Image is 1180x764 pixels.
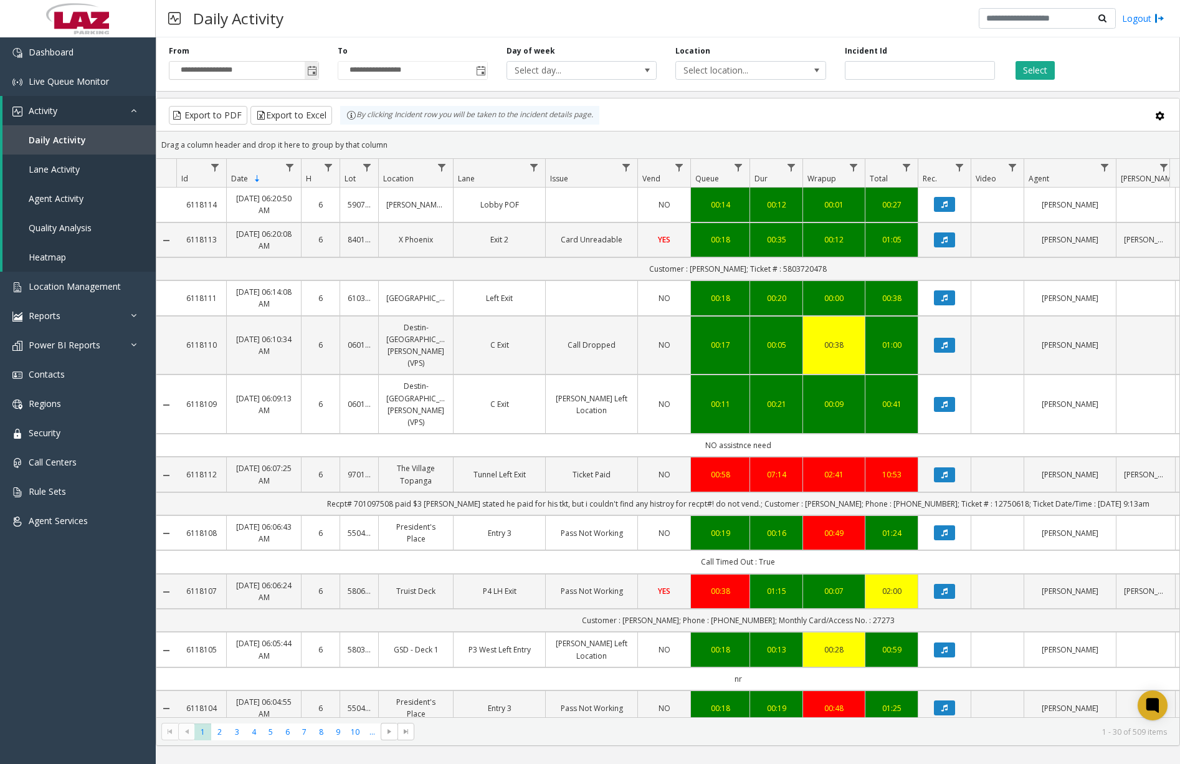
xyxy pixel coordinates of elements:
div: 00:18 [698,644,742,656]
a: 6 [309,702,332,714]
div: 00:16 [758,527,795,539]
a: [DATE] 06:04:55 AM [234,696,293,720]
a: Collapse Details [156,704,176,714]
a: 00:07 [811,585,857,597]
a: X Phoenix [386,234,445,246]
a: [DATE] 06:20:50 AM [234,193,293,216]
a: Pass Not Working [553,527,630,539]
a: Wrapup Filter Menu [845,159,862,176]
span: Activity [29,105,57,117]
a: 00:27 [873,199,910,211]
a: [DATE] 06:05:44 AM [234,637,293,661]
a: 00:09 [811,398,857,410]
div: 00:12 [758,199,795,211]
a: Vend Filter Menu [671,159,688,176]
label: From [169,45,189,57]
a: NO [645,527,683,539]
span: Go to the next page [381,723,397,740]
span: Page 5 [262,723,279,740]
a: 01:05 [873,234,910,246]
img: 'icon' [12,282,22,292]
span: Id [181,173,188,184]
label: Location [675,45,710,57]
span: [PERSON_NAME] [1121,173,1178,184]
a: GSD - Deck 1 [386,644,445,656]
a: P3 West Left Entry [461,644,538,656]
a: Activity [2,96,156,125]
a: 6 [309,585,332,597]
a: [DATE] 06:06:24 AM [234,580,293,603]
img: infoIcon.svg [346,110,356,120]
a: Queue Filter Menu [730,159,747,176]
a: 590700 [348,199,371,211]
img: 'icon' [12,48,22,58]
img: logout [1154,12,1164,25]
a: 550431 [348,527,371,539]
label: Day of week [507,45,555,57]
div: Drag a column header and drop it here to group by that column [156,134,1179,156]
div: 00:18 [698,702,742,714]
a: [PERSON_NAME] Left Location [553,393,630,416]
kendo-pager-info: 1 - 30 of 509 items [422,727,1167,737]
div: 01:00 [873,339,910,351]
img: 'icon' [12,458,22,468]
span: Select location... [676,62,795,79]
span: YES [658,586,670,596]
a: Destin-[GEOGRAPHIC_DATA][PERSON_NAME] (VPS) [386,380,445,428]
a: Pass Not Working [553,702,630,714]
div: 00:58 [698,469,742,480]
a: 00:13 [758,644,795,656]
span: Reports [29,310,60,322]
div: 00:35 [758,234,795,246]
a: [DATE] 06:09:13 AM [234,393,293,416]
a: [PERSON_NAME] [1032,339,1108,351]
img: 'icon' [12,107,22,117]
div: 01:15 [758,585,795,597]
div: 00:12 [811,234,857,246]
span: NO [659,644,670,655]
a: NO [645,292,683,304]
a: Left Exit [461,292,538,304]
button: Export to Excel [250,106,332,125]
span: Lot [345,173,356,184]
a: 6 [309,469,332,480]
a: 970166 [348,469,371,480]
span: Agent [1029,173,1049,184]
span: H [306,173,312,184]
span: Toggle popup [305,62,318,79]
a: 6118109 [184,398,219,410]
div: 00:48 [811,702,857,714]
div: 00:49 [811,527,857,539]
a: Parker Filter Menu [1156,159,1173,176]
a: 6 [309,234,332,246]
a: Video Filter Menu [1004,159,1021,176]
a: Destin-[GEOGRAPHIC_DATA][PERSON_NAME] (VPS) [386,322,445,370]
a: 01:25 [873,702,910,714]
a: 580648 [348,585,371,597]
div: 02:41 [811,469,857,480]
span: Agent Activity [29,193,83,204]
div: 00:38 [698,585,742,597]
span: Page 10 [347,723,364,740]
div: 00:05 [758,339,795,351]
a: NO [645,199,683,211]
span: NO [659,199,670,210]
span: Video [976,173,996,184]
img: 'icon' [12,399,22,409]
a: [PERSON_NAME] [1032,292,1108,304]
a: 00:28 [811,644,857,656]
span: Rec. [923,173,937,184]
a: Collapse Details [156,400,176,410]
a: Daily Activity [2,125,156,155]
a: [PERSON_NAME] [1032,585,1108,597]
a: [PERSON_NAME] [1032,469,1108,480]
span: NO [659,469,670,480]
span: Queue [695,173,719,184]
a: Collapse Details [156,470,176,480]
a: 00:59 [873,644,910,656]
a: 00:18 [698,292,742,304]
a: Tunnel Left Exit [461,469,538,480]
